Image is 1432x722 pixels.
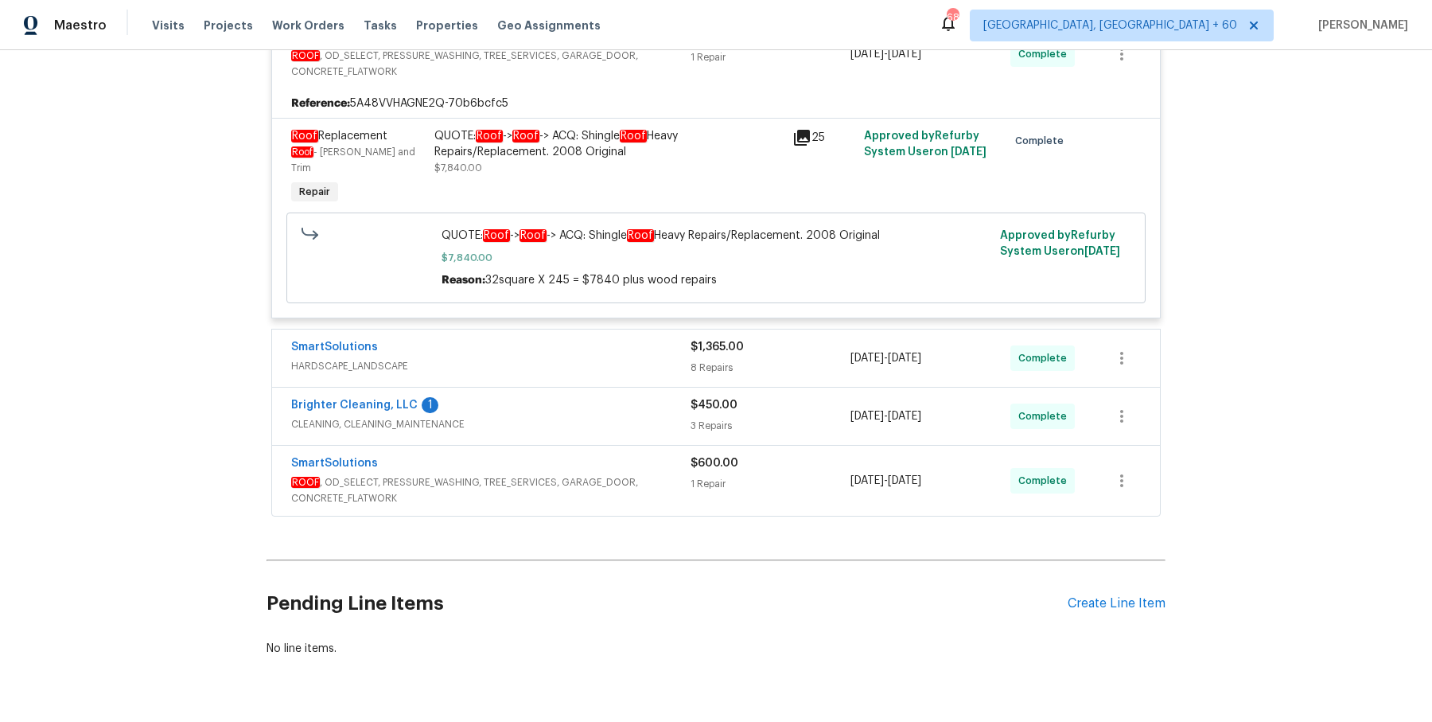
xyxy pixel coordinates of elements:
div: 1 [422,397,438,413]
span: [DATE] [850,353,884,364]
span: Approved by Refurby System User on [864,131,986,158]
span: - [850,473,921,489]
em: ROOF [291,50,320,61]
span: $7,840.00 [434,163,482,173]
div: 686 [947,10,958,25]
span: Complete [1018,408,1073,424]
span: [DATE] [850,475,884,486]
a: SmartSolutions [291,341,378,353]
em: Roof [512,130,539,142]
span: Complete [1018,473,1073,489]
em: ROOF [291,477,320,488]
span: Maestro [54,18,107,33]
span: Geo Assignments [497,18,601,33]
span: [DATE] [1084,246,1120,257]
span: Work Orders [272,18,344,33]
div: Create Line Item [1068,596,1165,611]
span: Projects [204,18,253,33]
span: Visits [152,18,185,33]
span: $7,840.00 [442,250,991,266]
span: [DATE] [888,49,921,60]
span: [DATE] [951,146,986,158]
em: Roof [291,130,318,142]
div: QUOTE: -> -> ACQ: Shingle Heavy Repairs/Replacement. 2008 Original [434,128,783,160]
span: [DATE] [850,49,884,60]
span: [DATE] [888,353,921,364]
span: Complete [1018,46,1073,62]
a: SmartSolutions [291,458,378,469]
div: 3 Repairs [691,418,850,434]
span: $600.00 [691,458,738,469]
span: Reason: [442,275,485,286]
span: CLEANING, CLEANING_MAINTENANCE [291,416,691,432]
span: 32square X 245 = $7840 plus wood repairs [485,275,717,286]
span: $1,365.00 [691,341,744,353]
em: Roof [620,130,647,142]
div: 8 Repairs [691,360,850,376]
span: Tasks [364,20,397,31]
span: Replacement [291,130,387,142]
span: Complete [1018,350,1073,366]
span: [DATE] [850,411,884,422]
span: Complete [1015,133,1070,149]
em: Roof [483,229,510,242]
span: HARDSCAPE_LANDSCAPE [291,358,691,374]
span: QUOTE: -> -> ACQ: Shingle Heavy Repairs/Replacement. 2008 Original [442,228,991,244]
h2: Pending Line Items [267,567,1068,641]
a: Brighter Cleaning, LLC [291,400,418,411]
span: [DATE] [888,411,921,422]
span: $450.00 [691,400,737,411]
span: [PERSON_NAME] [1312,18,1408,33]
em: Roof [627,229,654,242]
div: 1 Repair [691,476,850,492]
em: Roof [519,229,547,242]
span: - [850,408,921,424]
em: Roof [476,130,503,142]
span: - [850,350,921,366]
b: Reference: [291,96,350,111]
span: Properties [416,18,478,33]
div: No line items. [267,641,1165,657]
span: [GEOGRAPHIC_DATA], [GEOGRAPHIC_DATA] + 60 [983,18,1237,33]
div: 1 Repair [691,49,850,65]
div: 5A48VVHAGNE2Q-70b6bcfc5 [272,89,1160,118]
span: , OD_SELECT, PRESSURE_WASHING, TREE_SERVICES, GARAGE_DOOR, CONCRETE_FLATWORK [291,48,691,80]
span: Approved by Refurby System User on [1000,230,1120,257]
span: - [850,46,921,62]
em: Roof [291,146,313,158]
span: , OD_SELECT, PRESSURE_WASHING, TREE_SERVICES, GARAGE_DOOR, CONCRETE_FLATWORK [291,474,691,506]
div: 25 [792,128,854,147]
span: [DATE] [888,475,921,486]
span: Repair [293,184,337,200]
span: - [PERSON_NAME] and Trim [291,147,415,173]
